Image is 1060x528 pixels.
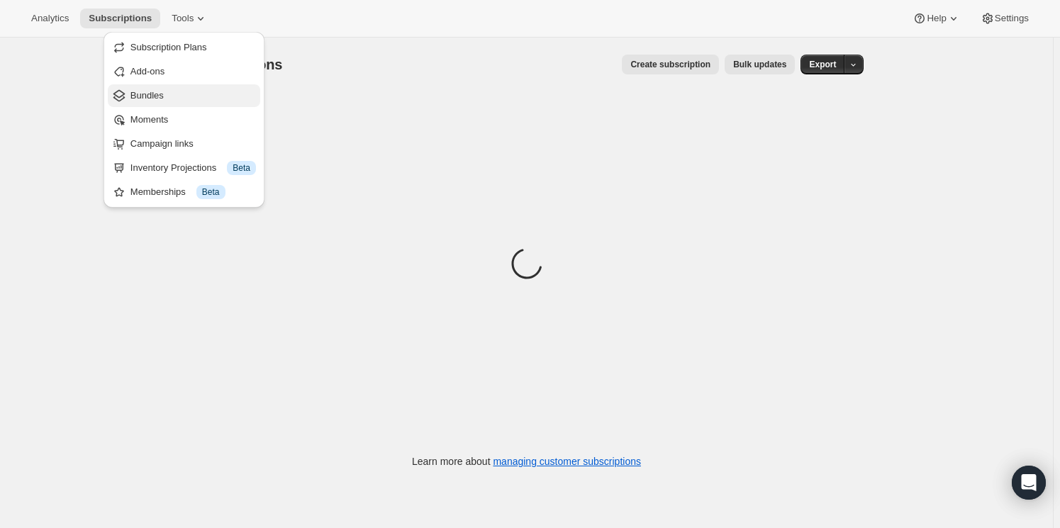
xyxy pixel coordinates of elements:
button: Moments [108,108,260,131]
div: Memberships [130,185,256,199]
span: Add-ons [130,66,164,77]
button: Inventory Projections [108,157,260,179]
button: Settings [972,9,1037,28]
span: Export [809,59,836,70]
a: managing customer subscriptions [493,456,641,467]
button: Subscription Plans [108,36,260,59]
span: Subscriptions [89,13,152,24]
div: Inventory Projections [130,161,256,175]
button: Help [904,9,969,28]
button: Subscriptions [80,9,160,28]
p: Learn more about [412,454,641,468]
button: Tools [163,9,216,28]
button: Memberships [108,181,260,203]
span: Create subscription [630,59,710,70]
span: Bundles [130,90,164,101]
button: Add-ons [108,60,260,83]
span: Help [927,13,946,24]
span: Analytics [31,13,69,24]
span: Campaign links [130,138,194,149]
button: Bundles [108,84,260,107]
span: Beta [233,162,250,174]
span: Bulk updates [733,59,786,70]
button: Campaign links [108,133,260,155]
button: Analytics [23,9,77,28]
span: Subscription Plans [130,42,207,52]
div: Open Intercom Messenger [1012,466,1046,500]
span: Beta [202,186,220,198]
button: Create subscription [622,55,719,74]
button: Bulk updates [725,55,795,74]
span: Moments [130,114,168,125]
button: Export [800,55,844,74]
span: Tools [172,13,194,24]
span: Settings [995,13,1029,24]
